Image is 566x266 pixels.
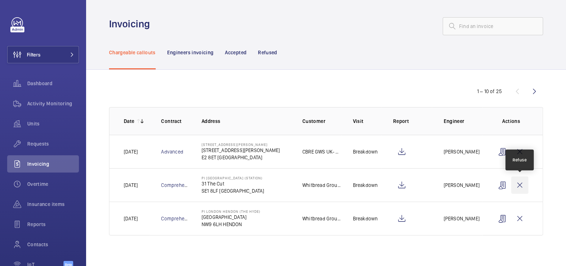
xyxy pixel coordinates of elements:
[124,182,138,189] p: [DATE]
[109,17,154,31] h1: Invoicing
[124,148,138,155] p: [DATE]
[202,180,264,187] p: 31 The Cut
[202,142,280,147] p: [STREET_ADDRESS][PERSON_NAME]
[443,215,479,222] p: [PERSON_NAME]
[202,187,264,194] p: SE1 8LF [GEOGRAPHIC_DATA]
[27,140,79,147] span: Requests
[27,201,79,208] span: Insurance items
[302,118,341,125] p: Customer
[161,149,183,155] a: Advanced
[202,221,260,228] p: NW9 6LH HENDON
[27,51,41,58] span: Filters
[202,147,280,154] p: [STREET_ADDRESS][PERSON_NAME]
[494,118,528,125] p: Actions
[353,148,378,155] p: Breakdown
[27,120,79,127] span: Units
[109,49,156,56] p: Chargeable callouts
[443,118,482,125] p: Engineer
[202,176,264,180] p: PI [GEOGRAPHIC_DATA] (Station)
[202,209,260,214] p: PI London Hendon (The Hyde)
[513,157,527,163] div: Refuse
[202,154,280,161] p: E2 8ET [GEOGRAPHIC_DATA]
[7,46,79,63] button: Filters
[353,118,381,125] p: Visit
[124,118,134,125] p: Date
[202,118,291,125] p: Address
[27,80,79,87] span: Dashboard
[27,221,79,228] span: Reports
[393,118,432,125] p: Report
[27,180,79,188] span: Overtime
[443,148,479,155] p: [PERSON_NAME]
[353,182,378,189] p: Breakdown
[302,182,341,189] p: Whitbread Group PLC
[167,49,214,56] p: Engineers invoicing
[124,215,138,222] p: [DATE]
[443,182,479,189] p: [PERSON_NAME]
[27,160,79,168] span: Invoicing
[161,118,190,125] p: Contract
[202,214,260,221] p: [GEOGRAPHIC_DATA]
[353,215,378,222] p: Breakdown
[302,148,341,155] p: CBRE GWS UK- Shoreditch Exchange/[STREET_ADDRESS][PERSON_NAME] (Mobile Portfolio)
[27,100,79,107] span: Activity Monitoring
[302,215,341,222] p: Whitbread Group PLC
[258,49,277,56] p: Refused
[225,49,246,56] p: Accepted
[161,182,196,188] a: Comprehensive
[477,88,502,95] div: 1 – 10 of 25
[161,216,196,221] a: Comprehensive
[443,17,543,35] input: Find an invoice
[27,241,79,248] span: Contacts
